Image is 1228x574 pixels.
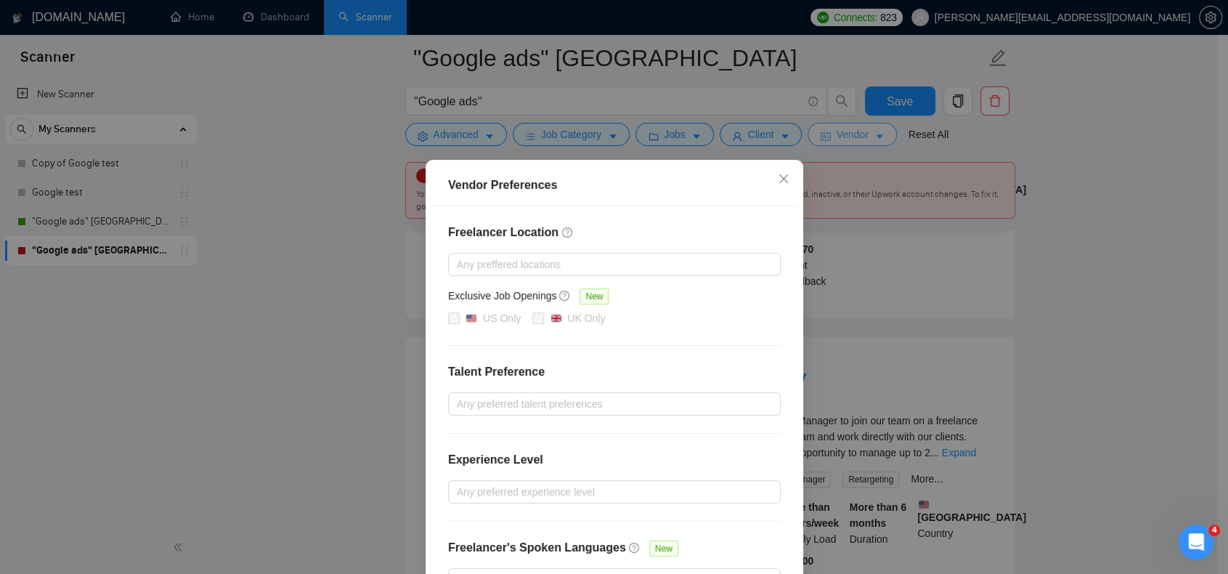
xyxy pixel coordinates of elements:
[483,310,521,326] div: US Only
[648,541,678,557] span: New
[1208,525,1220,536] span: 4
[448,363,781,381] h4: Talent Preference
[448,224,781,241] h4: Freelancer Location
[1179,525,1213,559] iframe: Intercom live chat
[466,313,476,323] img: 🇺🇸
[448,177,781,194] div: Vendor Preferences
[561,227,573,238] span: question-circle
[628,542,640,554] span: question-circle
[764,160,803,199] button: Close
[778,173,789,185] span: close
[580,288,609,304] span: New
[448,539,626,557] h4: Freelancer's Spoken Languages
[448,288,556,304] h5: Exclusive Job Openings
[567,310,605,326] div: UK Only
[559,290,571,302] span: question-circle
[550,313,561,323] img: 🇬🇧
[448,451,543,469] h4: Experience Level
